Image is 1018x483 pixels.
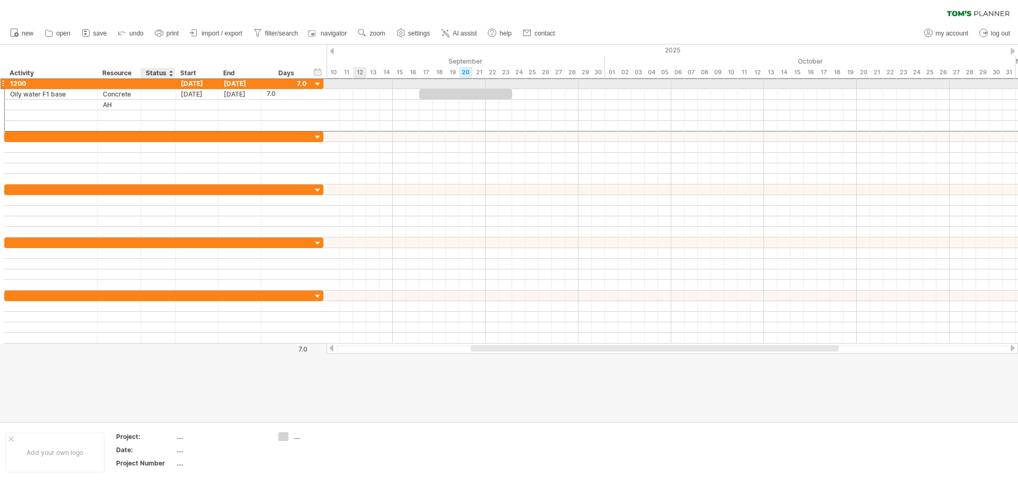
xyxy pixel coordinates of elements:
a: undo [115,27,147,40]
span: log out [991,30,1010,37]
span: save [93,30,107,37]
div: Wednesday, 10 September 2025 [327,67,340,78]
div: Wednesday, 24 September 2025 [512,67,525,78]
div: Oily water F1 base [10,89,92,99]
div: Saturday, 20 September 2025 [459,67,472,78]
div: .... [294,432,352,441]
a: settings [394,27,433,40]
a: new [7,27,37,40]
div: Project Number [116,459,174,468]
div: Monday, 27 October 2025 [950,67,963,78]
div: 7.0 [262,345,308,353]
a: import / export [187,27,245,40]
a: filter/search [251,27,301,40]
div: Thursday, 18 September 2025 [433,67,446,78]
div: Sunday, 26 October 2025 [936,67,950,78]
div: 7.0 [267,89,306,99]
div: Thursday, 2 October 2025 [618,67,631,78]
div: October 2025 [605,56,1016,67]
a: help [485,27,515,40]
div: Tuesday, 30 September 2025 [592,67,605,78]
div: Friday, 17 October 2025 [817,67,830,78]
div: Status [146,68,169,78]
div: Monday, 13 October 2025 [764,67,777,78]
div: .... [177,432,266,441]
div: Friday, 10 October 2025 [724,67,738,78]
div: Tuesday, 23 September 2025 [499,67,512,78]
div: Add your own logo [5,433,104,472]
a: my account [922,27,971,40]
div: Project: [116,432,174,441]
span: open [56,30,71,37]
div: .... [177,459,266,468]
div: Saturday, 27 September 2025 [552,67,565,78]
div: Monday, 22 September 2025 [486,67,499,78]
span: AI assist [453,30,477,37]
a: print [152,27,182,40]
div: September 2025 [207,56,605,67]
div: Monday, 20 October 2025 [857,67,870,78]
div: Wednesday, 29 October 2025 [976,67,989,78]
span: undo [129,30,144,37]
span: my account [936,30,968,37]
div: Sunday, 21 September 2025 [472,67,486,78]
div: Days [261,68,311,78]
span: print [166,30,179,37]
div: Sunday, 28 September 2025 [565,67,578,78]
div: Wednesday, 1 October 2025 [605,67,618,78]
div: Tuesday, 7 October 2025 [684,67,698,78]
a: navigator [306,27,350,40]
div: [DATE] [218,78,261,89]
span: new [22,30,33,37]
div: [DATE] [175,78,218,89]
a: zoom [355,27,388,40]
div: Monday, 6 October 2025 [671,67,684,78]
div: Concrete [103,89,135,99]
div: Tuesday, 21 October 2025 [870,67,883,78]
span: help [499,30,512,37]
div: Saturday, 13 September 2025 [366,67,380,78]
div: End [223,68,255,78]
div: Wednesday, 22 October 2025 [883,67,897,78]
div: Wednesday, 8 October 2025 [698,67,711,78]
div: Thursday, 23 October 2025 [897,67,910,78]
div: Thursday, 11 September 2025 [340,67,353,78]
div: .... [177,445,266,454]
div: [DATE] [218,89,261,99]
div: Thursday, 16 October 2025 [804,67,817,78]
div: [DATE] [175,89,218,99]
div: Resource [102,68,135,78]
div: Monday, 29 September 2025 [578,67,592,78]
div: AH [103,100,135,110]
div: Friday, 19 September 2025 [446,67,459,78]
div: Thursday, 30 October 2025 [989,67,1003,78]
div: Activity [10,68,91,78]
div: Tuesday, 14 October 2025 [777,67,791,78]
span: import / export [201,30,242,37]
div: Friday, 26 September 2025 [539,67,552,78]
div: Sunday, 12 October 2025 [751,67,764,78]
span: settings [408,30,430,37]
a: contact [520,27,558,40]
div: Friday, 24 October 2025 [910,67,923,78]
span: navigator [321,30,347,37]
div: Thursday, 25 September 2025 [525,67,539,78]
a: open [42,27,74,40]
div: 1200 [10,78,92,89]
div: Friday, 12 September 2025 [353,67,366,78]
div: Thursday, 9 October 2025 [711,67,724,78]
div: Friday, 3 October 2025 [631,67,645,78]
div: Wednesday, 15 October 2025 [791,67,804,78]
span: contact [534,30,555,37]
a: log out [977,27,1013,40]
div: Date: [116,445,174,454]
span: filter/search [265,30,298,37]
div: Sunday, 19 October 2025 [844,67,857,78]
div: Tuesday, 16 September 2025 [406,67,419,78]
div: Sunday, 5 October 2025 [658,67,671,78]
div: Friday, 31 October 2025 [1003,67,1016,78]
span: zoom [370,30,385,37]
div: Wednesday, 17 September 2025 [419,67,433,78]
div: Start [180,68,212,78]
div: Sunday, 14 September 2025 [380,67,393,78]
